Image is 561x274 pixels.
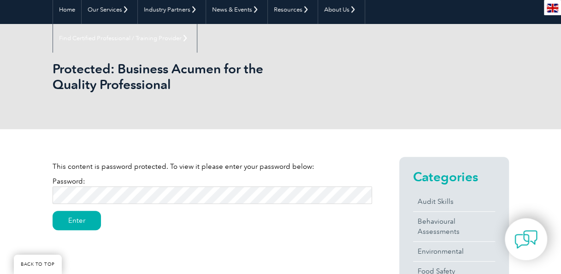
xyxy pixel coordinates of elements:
[53,24,197,53] a: Find Certified Professional / Training Provider
[53,186,372,204] input: Password:
[413,192,495,211] a: Audit Skills
[53,161,372,172] p: This content is password protected. To view it please enter your password below:
[53,177,372,199] label: Password:
[547,4,558,12] img: en
[53,211,101,230] input: Enter
[413,212,495,241] a: Behavioural Assessments
[413,169,495,184] h2: Categories
[14,255,62,274] a: BACK TO TOP
[413,242,495,261] a: Environmental
[53,61,304,92] h1: Protected: Business Acumen for the Quality Professional
[514,228,537,251] img: contact-chat.png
